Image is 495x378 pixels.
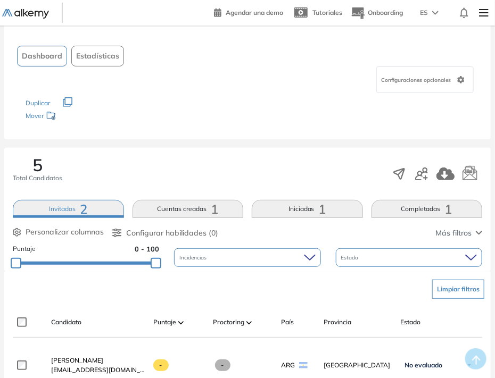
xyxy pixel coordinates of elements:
[324,317,351,327] span: Provincia
[215,359,230,371] span: -
[324,360,392,370] span: [GEOGRAPHIC_DATA]
[400,317,420,327] span: Estado
[381,76,453,84] span: Configuraciones opcionales
[112,228,218,239] button: Configurar habilidades (0)
[51,356,145,365] a: [PERSON_NAME]
[51,365,145,375] span: [EMAIL_ADDRESS][DOMAIN_NAME]
[51,317,81,327] span: Candidato
[133,200,244,218] button: Cuentas creadas1
[17,46,67,66] button: Dashboard
[435,228,472,239] span: Más filtros
[153,317,176,327] span: Puntaje
[76,51,119,62] span: Estadísticas
[214,5,283,18] a: Agendar una demo
[26,107,132,127] div: Mover
[13,173,62,183] span: Total Candidatos
[466,362,473,368] img: Ícono de flecha
[432,11,439,15] img: arrow
[178,321,184,324] img: [missing "en.ARROW_ALT" translation]
[420,8,428,18] span: ES
[13,244,36,254] span: Puntaje
[368,9,403,16] span: Onboarding
[435,228,482,239] button: Más filtros
[22,51,62,62] span: Dashboard
[376,66,474,93] div: Configuraciones opcionales
[135,244,159,254] span: 0 - 100
[179,254,209,262] span: Incidencias
[372,200,483,218] button: Completadas1
[246,321,252,324] img: [missing "en.ARROW_ALT" translation]
[153,359,169,371] span: -
[252,200,363,218] button: Iniciadas1
[341,254,361,262] span: Estado
[405,361,442,369] span: No evaluado
[51,356,103,364] span: [PERSON_NAME]
[2,9,49,19] img: Logo
[312,9,342,16] span: Tutoriales
[213,317,244,327] span: Proctoring
[26,99,50,107] span: Duplicar
[475,2,493,23] img: Menu
[174,248,320,267] div: Incidencias
[299,362,308,368] img: ARG
[126,228,218,239] span: Configurar habilidades (0)
[13,226,104,238] button: Personalizar columnas
[281,360,295,370] span: ARG
[32,156,43,173] span: 5
[13,200,124,218] button: Invitados2
[226,9,283,16] span: Agendar una demo
[432,280,484,299] button: Limpiar filtros
[26,226,104,238] span: Personalizar columnas
[351,2,403,24] button: Onboarding
[281,317,294,327] span: País
[336,248,482,267] div: Estado
[71,46,124,66] button: Estadísticas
